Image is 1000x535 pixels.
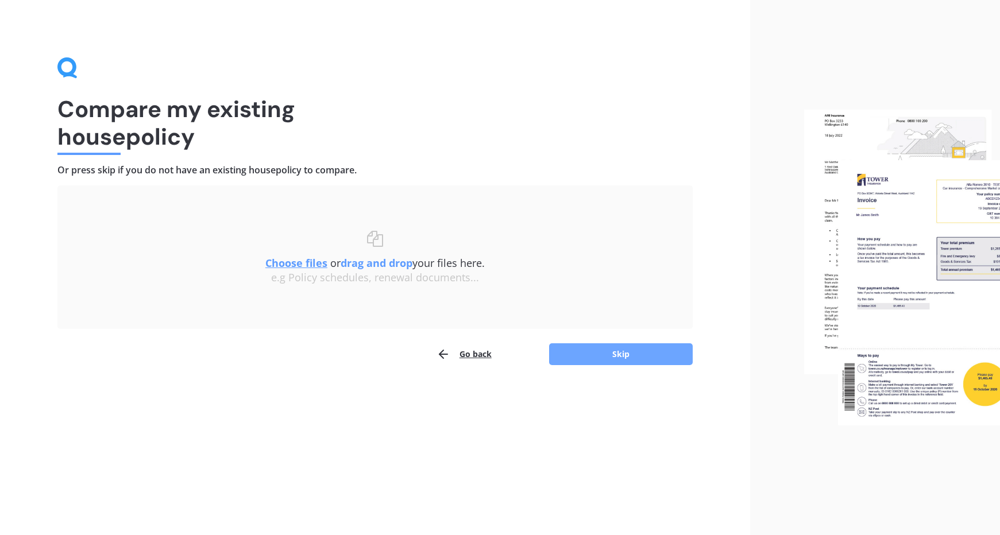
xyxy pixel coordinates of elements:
[804,110,1000,425] img: files.webp
[437,343,492,366] button: Go back
[265,256,485,270] span: or your files here.
[57,95,693,150] h1: Compare my existing house policy
[80,272,670,284] div: e.g Policy schedules, renewal documents...
[549,343,693,365] button: Skip
[57,164,693,176] h4: Or press skip if you do not have an existing house policy to compare.
[265,256,327,270] u: Choose files
[341,256,412,270] b: drag and drop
